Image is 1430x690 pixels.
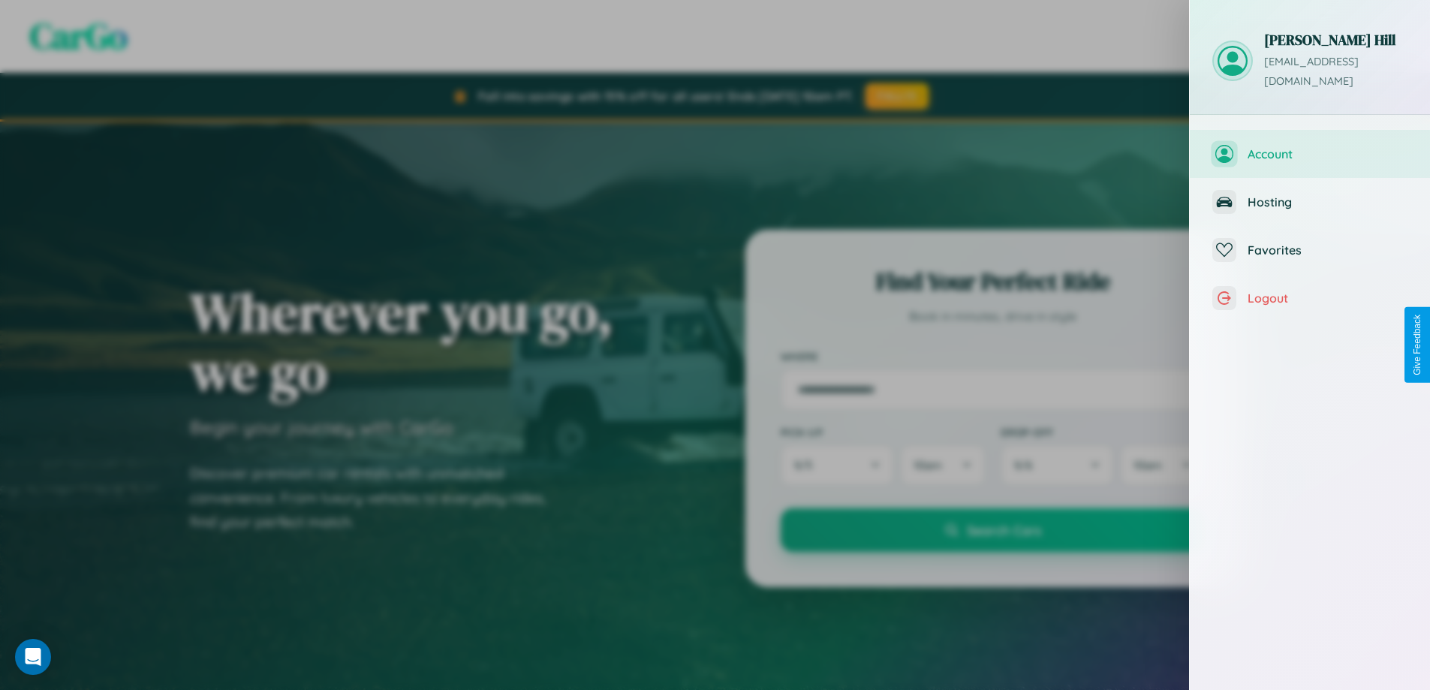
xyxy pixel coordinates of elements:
span: Logout [1248,291,1407,306]
span: Account [1248,146,1407,161]
div: Open Intercom Messenger [15,639,51,675]
button: Logout [1190,274,1430,322]
div: Give Feedback [1412,315,1422,375]
button: Favorites [1190,226,1430,274]
p: [EMAIL_ADDRESS][DOMAIN_NAME] [1264,53,1407,92]
button: Hosting [1190,178,1430,226]
button: Account [1190,130,1430,178]
span: Favorites [1248,243,1407,258]
span: Hosting [1248,194,1407,209]
h3: [PERSON_NAME] Hill [1264,30,1407,50]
